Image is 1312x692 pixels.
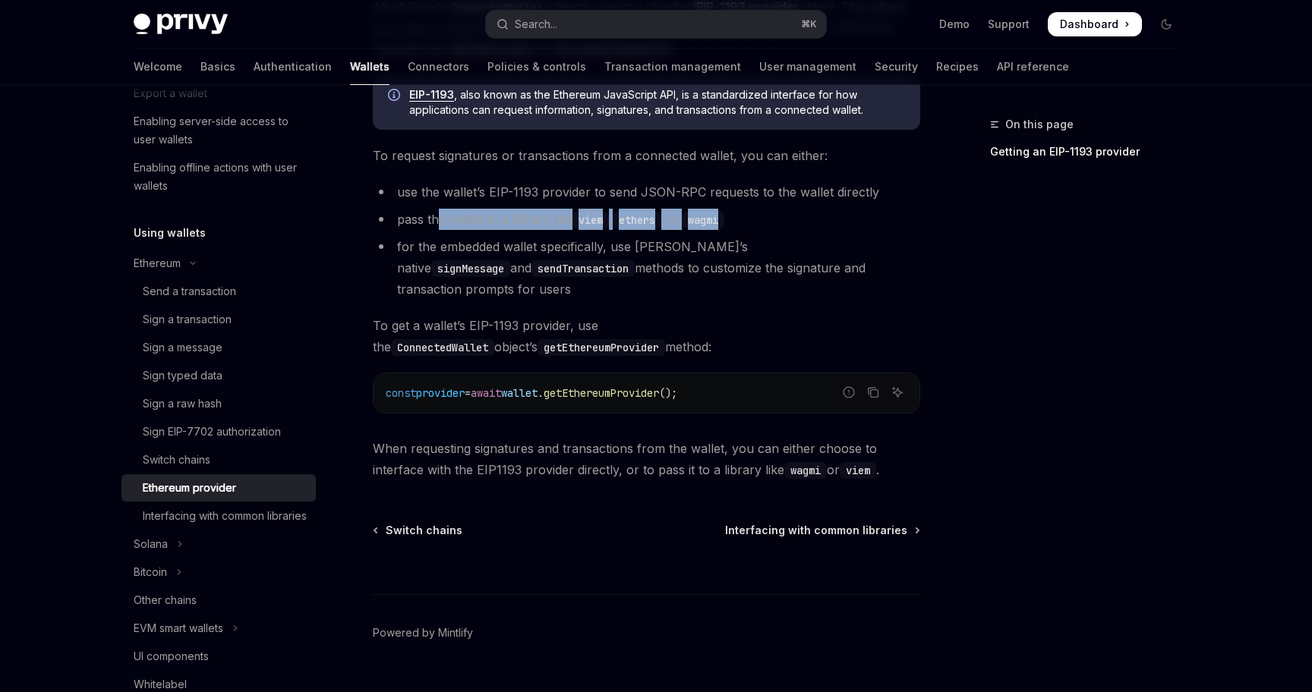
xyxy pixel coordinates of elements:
[121,558,316,586] button: Toggle Bitcoin section
[374,523,462,538] a: Switch chains
[572,212,609,228] code: viem
[121,278,316,305] a: Send a transaction
[143,479,236,497] div: Ethereum provider
[373,145,920,166] span: To request signatures or transactions from a connected wallet, you can either:
[143,507,307,525] div: Interfacing with common libraries
[1005,115,1074,134] span: On this page
[875,49,918,85] a: Security
[501,386,538,400] span: wallet
[613,212,661,228] code: ethers
[801,18,817,30] span: ⌘ K
[143,451,210,469] div: Switch chains
[936,49,979,85] a: Recipes
[388,89,403,104] svg: Info
[373,209,920,230] li: pass the wallet to a library like , , or
[725,523,919,538] a: Interfacing with common libraries
[659,386,677,400] span: ();
[988,17,1030,32] a: Support
[839,382,859,402] button: Report incorrect code
[409,88,454,102] a: EIP-1193
[391,339,494,356] code: ConnectedWallet
[121,108,316,153] a: Enabling server-side access to user wallets
[863,382,883,402] button: Copy the contents from the code block
[121,362,316,389] a: Sign typed data
[515,15,557,33] div: Search...
[408,49,469,85] a: Connectors
[431,260,510,277] code: signMessage
[134,647,209,665] div: UI components
[134,159,307,195] div: Enabling offline actions with user wallets
[143,338,222,357] div: Sign a message
[121,390,316,417] a: Sign a raw hash
[682,212,724,228] code: wagmi
[121,334,316,361] a: Sign a message
[1060,17,1118,32] span: Dashboard
[990,140,1191,164] a: Getting an EIP-1193 provider
[121,530,316,558] button: Toggle Solana section
[134,591,197,609] div: Other chains
[134,14,228,35] img: dark logo
[486,11,826,38] button: Open search
[121,306,316,333] a: Sign a transaction
[538,386,544,400] span: .
[759,49,856,85] a: User management
[254,49,332,85] a: Authentication
[373,625,473,640] a: Powered by Mintlify
[200,49,235,85] a: Basics
[121,250,316,277] button: Toggle Ethereum section
[416,386,465,400] span: provider
[134,49,182,85] a: Welcome
[121,154,316,200] a: Enabling offline actions with user wallets
[121,615,316,642] button: Toggle EVM smart wallets section
[604,49,741,85] a: Transaction management
[134,254,181,272] div: Ethereum
[121,418,316,445] a: Sign EIP-7702 authorization
[939,17,970,32] a: Demo
[840,462,876,479] code: viem
[143,395,222,413] div: Sign a raw hash
[121,643,316,670] a: UI components
[373,438,920,480] span: When requesting signatures and transactions from the wallet, you can either choose to interface w...
[143,423,281,441] div: Sign EIP-7702 authorization
[538,339,665,356] code: getEthereumProvider
[143,310,232,329] div: Sign a transaction
[1154,12,1178,36] button: Toggle dark mode
[121,446,316,473] a: Switch chains
[531,260,635,277] code: sendTransaction
[409,87,905,118] span: , also known as the Ethereum JavaScript API, is a standardized interface for how applications can...
[386,523,462,538] span: Switch chains
[134,112,307,149] div: Enabling server-side access to user wallets
[471,386,501,400] span: await
[350,49,389,85] a: Wallets
[134,619,223,637] div: EVM smart wallets
[487,49,586,85] a: Policies & controls
[888,382,907,402] button: Ask AI
[134,535,168,553] div: Solana
[465,386,471,400] span: =
[373,181,920,203] li: use the wallet’s EIP-1193 provider to send JSON-RPC requests to the wallet directly
[386,386,416,400] span: const
[725,523,907,538] span: Interfacing with common libraries
[373,236,920,300] li: for the embedded wallet specifically, use [PERSON_NAME]’s native and methods to customize the sig...
[544,386,659,400] span: getEthereumProvider
[134,563,167,581] div: Bitcoin
[121,502,316,530] a: Interfacing with common libraries
[143,366,222,385] div: Sign typed data
[784,462,827,479] code: wagmi
[134,224,206,242] h5: Using wallets
[997,49,1069,85] a: API reference
[121,587,316,614] a: Other chains
[121,474,316,502] a: Ethereum provider
[143,282,236,300] div: Send a transaction
[1048,12,1142,36] a: Dashboard
[373,315,920,357] span: To get a wallet’s EIP-1193 provider, use the object’s method:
